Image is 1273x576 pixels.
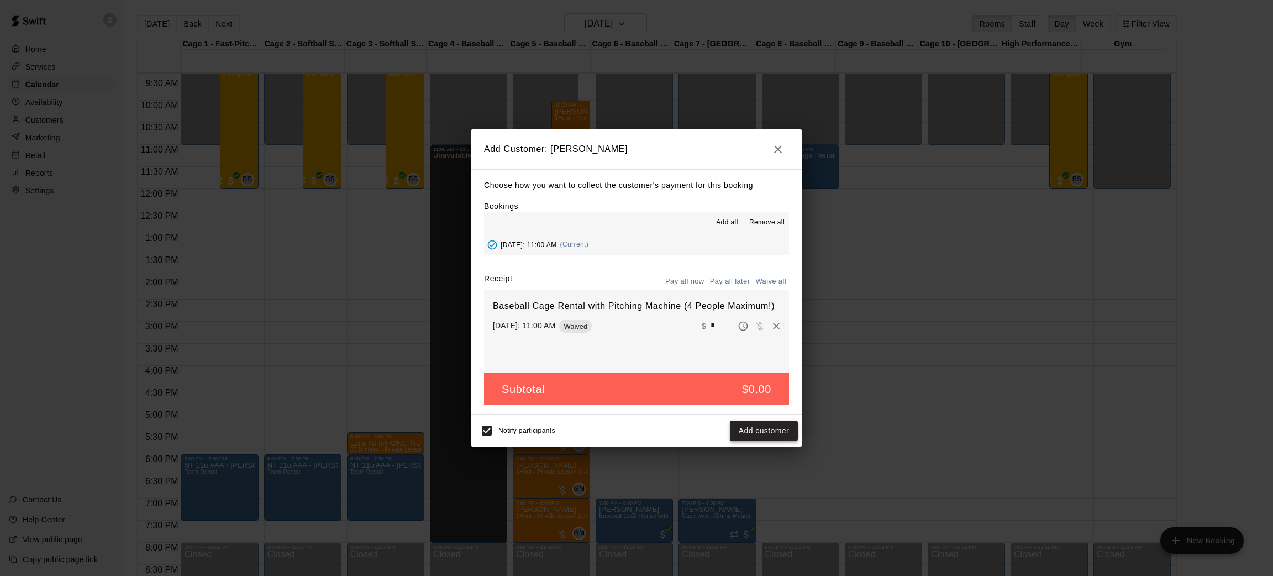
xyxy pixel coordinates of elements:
[484,202,518,211] label: Bookings
[484,179,789,192] p: Choose how you want to collect the customer's payment for this booking
[735,321,751,330] span: Pay later
[501,240,557,248] span: [DATE]: 11:00 AM
[559,322,592,331] span: Waived
[493,299,780,313] h6: Baseball Cage Rental with Pitching Machine (4 People Maximum!)
[662,273,707,290] button: Pay all now
[498,427,555,435] span: Notify participants
[745,214,789,232] button: Remove all
[716,217,738,228] span: Add all
[702,321,706,332] p: $
[484,273,512,290] label: Receipt
[471,129,802,169] h2: Add Customer: [PERSON_NAME]
[707,273,753,290] button: Pay all later
[493,320,555,331] p: [DATE]: 11:00 AM
[484,234,789,255] button: Added - Collect Payment[DATE]: 11:00 AM(Current)
[709,214,745,232] button: Add all
[751,321,768,330] span: Waive payment
[484,237,501,253] button: Added - Collect Payment
[749,217,785,228] span: Remove all
[753,273,789,290] button: Waive all
[730,421,798,441] button: Add customer
[768,318,785,334] button: Remove
[560,240,589,248] span: (Current)
[742,382,771,397] h5: $0.00
[502,382,545,397] h5: Subtotal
